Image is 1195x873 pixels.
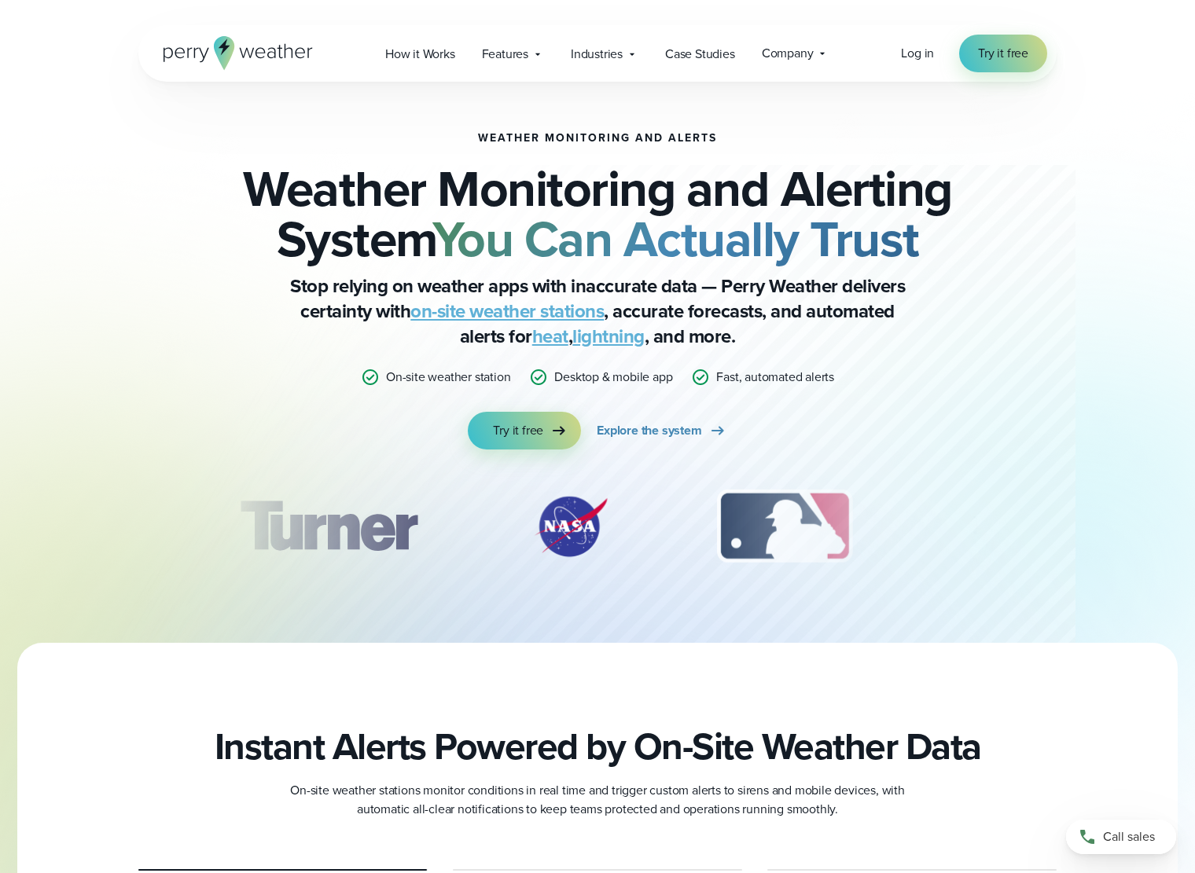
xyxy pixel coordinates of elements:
p: On-site weather station [386,368,510,387]
span: Log in [901,44,934,62]
p: On-site weather stations monitor conditions in real time and trigger custom alerts to sirens and ... [283,781,912,819]
a: Try it free [959,35,1047,72]
a: Log in [901,44,934,63]
h2: Weather Monitoring and Alerting System [217,163,978,264]
a: on-site weather stations [410,297,604,325]
span: Company [762,44,814,63]
span: Case Studies [665,45,735,64]
img: Turner-Construction_1.svg [217,487,440,566]
span: How it Works [385,45,455,64]
p: Fast, automated alerts [716,368,834,387]
img: PGA.svg [943,487,1069,566]
span: Try it free [978,44,1028,63]
div: 2 of 12 [516,487,626,566]
span: Explore the system [597,421,701,440]
span: Try it free [493,421,543,440]
div: slideshow [217,487,978,574]
a: Case Studies [652,38,748,70]
a: How it Works [372,38,469,70]
p: Desktop & mobile app [554,368,672,387]
a: lightning [572,322,645,350]
h2: Instant Alerts Powered by On-Site Weather Data [215,724,981,768]
img: MLB.svg [701,487,867,566]
a: Try it free [468,412,581,449]
p: Stop relying on weather apps with inaccurate data — Perry Weather delivers certainty with , accur... [283,273,912,349]
div: 4 of 12 [943,487,1069,566]
div: 1 of 12 [217,487,440,566]
div: 3 of 12 [701,487,867,566]
a: Call sales [1066,820,1176,854]
span: Call sales [1103,827,1155,846]
img: NASA.svg [516,487,626,566]
h1: Weather Monitoring and Alerts [478,132,717,145]
a: Explore the system [597,412,726,449]
span: Features [482,45,528,64]
strong: You Can Actually Trust [432,202,919,276]
a: heat [532,322,568,350]
span: Industries [571,45,623,64]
